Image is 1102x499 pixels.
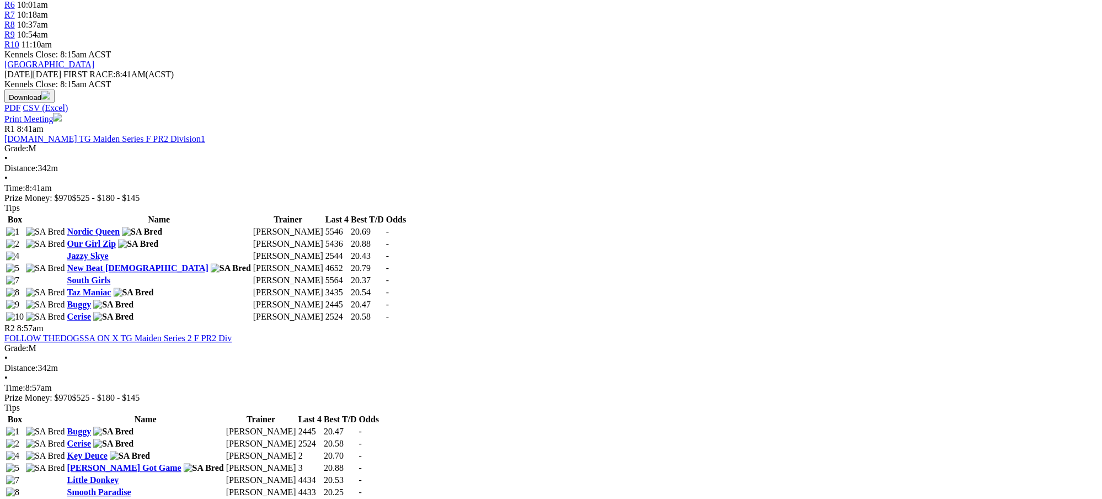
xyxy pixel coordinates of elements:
span: FIRST RACE: [63,70,115,79]
span: • [4,374,8,383]
div: 8:41am [4,184,1098,194]
td: 20.53 [323,475,357,486]
img: SA Bred [26,312,65,322]
img: SA Bred [211,264,251,274]
span: - [386,240,389,249]
a: Little Donkey [67,476,119,485]
div: Prize Money: $970 [4,394,1098,404]
td: [PERSON_NAME] [226,475,297,486]
div: Kennels Close: 8:15am ACST [4,79,1098,89]
img: 7 [6,476,19,486]
span: Time: [4,184,25,193]
span: Box [8,415,23,424]
th: Odds [359,415,379,426]
a: Our Girl Zip [67,240,116,249]
td: 2544 [325,251,349,262]
a: [GEOGRAPHIC_DATA] [4,60,94,69]
td: [PERSON_NAME] [253,275,324,286]
span: R10 [4,40,19,49]
span: Distance: [4,364,38,373]
img: 5 [6,264,19,274]
a: R7 [4,10,15,19]
img: SA Bred [26,427,65,437]
div: Download [4,103,1098,113]
td: [PERSON_NAME] [253,239,324,250]
span: • [4,174,8,183]
td: 2445 [325,300,349,311]
td: [PERSON_NAME] [253,288,324,299]
td: 2 [298,451,322,462]
img: SA Bred [114,288,154,298]
span: Tips [4,204,20,213]
span: Distance: [4,164,38,173]
td: [PERSON_NAME] [253,312,324,323]
img: SA Bred [26,264,65,274]
a: R8 [4,20,15,29]
td: 2445 [298,427,322,438]
td: 20.54 [350,288,384,299]
td: [PERSON_NAME] [253,251,324,262]
img: SA Bred [26,452,65,461]
td: [PERSON_NAME] [253,300,324,311]
a: Key Deuce [67,452,108,461]
span: - [386,264,389,273]
img: 1 [6,227,19,237]
td: 4433 [298,487,322,498]
a: Print Meeting [4,114,62,124]
img: 8 [6,488,19,498]
td: 20.43 [350,251,384,262]
img: SA Bred [26,439,65,449]
td: [PERSON_NAME] [226,487,297,498]
span: - [359,464,362,473]
th: Best T/D [323,415,357,426]
td: 5564 [325,275,349,286]
td: 20.37 [350,275,384,286]
td: 20.79 [350,263,384,274]
img: 10 [6,312,24,322]
td: 5546 [325,227,349,238]
td: 20.70 [323,451,357,462]
a: Buggy [67,427,92,437]
a: New Beat [DEMOGRAPHIC_DATA] [67,264,208,273]
td: [PERSON_NAME] [226,451,297,462]
td: 20.88 [323,463,357,474]
td: [PERSON_NAME] [226,463,297,474]
td: 3 [298,463,322,474]
a: Taz Maniac [67,288,111,298]
span: 10:37am [17,20,48,29]
th: Trainer [226,415,297,426]
span: Tips [4,404,20,413]
td: [PERSON_NAME] [253,263,324,274]
a: [PERSON_NAME] Got Game [67,464,181,473]
span: R2 [4,324,15,333]
img: SA Bred [26,288,65,298]
img: printer.svg [53,113,62,122]
td: 20.58 [350,312,384,323]
img: SA Bred [118,240,158,250]
a: R9 [4,30,15,39]
span: Kennels Close: 8:15am ACST [4,50,111,59]
div: M [4,344,1098,354]
span: 8:41am [17,124,44,134]
span: Grade: [4,144,29,153]
img: SA Bred [26,240,65,250]
td: 20.25 [323,487,357,498]
td: 20.88 [350,239,384,250]
div: M [4,144,1098,154]
img: 8 [6,288,19,298]
th: Name [67,215,252,226]
img: SA Bred [93,300,133,310]
span: - [359,488,362,497]
a: Nordic Queen [67,227,120,237]
span: - [386,227,389,237]
img: SA Bred [184,464,224,474]
span: - [386,312,389,322]
a: [DOMAIN_NAME] TG Maiden Series F PR2 Division1 [4,134,205,144]
a: Jazzy Skye [67,252,109,261]
a: PDF [4,103,20,113]
td: 4652 [325,263,349,274]
img: 9 [6,300,19,310]
img: 7 [6,276,19,286]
